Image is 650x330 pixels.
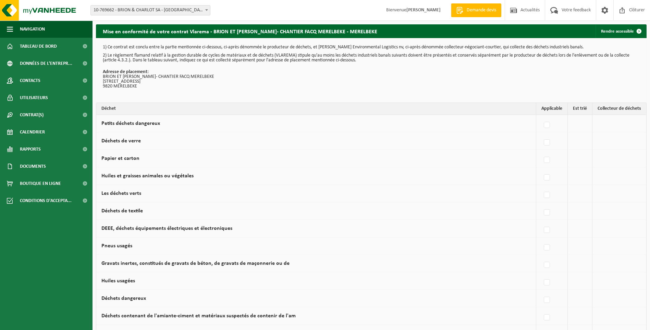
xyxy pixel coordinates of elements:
p: BRION ET [PERSON_NAME]- CHANTIER FACQ MERELBEKE [STREET_ADDRESS] 9820 MERELBEKE [103,70,640,89]
th: Déchet [96,103,536,115]
span: 10-769662 - BRION & CHARLOT SA - MONTIGNIES-SUR-SAMBRE [91,5,210,15]
a: Demande devis [451,3,501,17]
label: Gravats inertes, constitués de gravats de béton, de gravats de maçonnerie ou de [101,261,290,266]
label: Pneus usagés [101,243,132,249]
span: Contrat(s) [20,106,44,123]
th: Collecteur de déchets [592,103,646,115]
label: DEEE, déchets équipements électriques et électroniques [101,226,232,231]
p: 1) Ce contrat est conclu entre la partie mentionnée ci-dessous, ci-après dénommée le producteur d... [103,45,640,50]
label: Déchets contenant de l'amiante-ciment et matériaux suspectés de contenir de l'am [101,313,296,319]
th: Applicable [536,103,568,115]
span: Conditions d'accepta... [20,192,72,209]
strong: [PERSON_NAME] [406,8,441,13]
span: Navigation [20,21,45,38]
label: Les déchets verts [101,191,141,196]
a: Rendre accessible [596,24,646,38]
span: Données de l'entrepr... [20,55,72,72]
label: Déchets de textile [101,208,143,214]
label: Huiles et graisses animales ou végétales [101,173,194,179]
label: Déchets dangereux [101,296,146,301]
label: Papier et carton [101,156,139,161]
span: Rapports [20,141,41,158]
h2: Mise en conformité de votre contrat Vlarema - BRION ET [PERSON_NAME]- CHANTIER FACQ MERELBEKE - M... [96,24,384,38]
span: Boutique en ligne [20,175,61,192]
span: 10-769662 - BRION & CHARLOT SA - MONTIGNIES-SUR-SAMBRE [90,5,210,15]
span: Utilisateurs [20,89,48,106]
label: Déchets de verre [101,138,141,144]
span: Contacts [20,72,40,89]
th: Est trié [568,103,592,115]
span: Calendrier [20,123,45,141]
label: Huiles usagées [101,278,135,284]
label: Petits déchets dangereux [101,121,160,126]
span: Demande devis [465,7,498,14]
p: 2) Le règlement flamand relatif à la gestion durable de cycles de matériaux et de déchets (VLAREM... [103,53,640,63]
span: Documents [20,158,46,175]
strong: Adresse de placement: [103,69,149,74]
span: Tableau de bord [20,38,57,55]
